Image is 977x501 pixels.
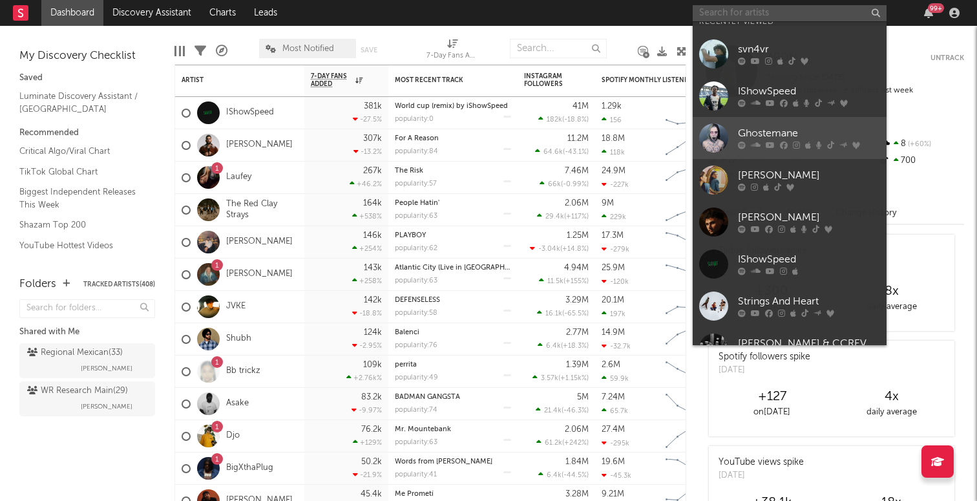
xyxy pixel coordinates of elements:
div: -18.8 % [352,309,382,317]
a: IShowSpeed [226,107,274,118]
a: BADMAN GANGSTA [395,394,460,401]
svg: Chart title [660,194,718,226]
a: Laufey [226,172,251,183]
div: Most Recent Track [395,76,492,84]
div: [DATE] [719,469,804,482]
div: popularity: 62 [395,245,437,252]
div: -45.3k [602,471,631,480]
div: popularity: 0 [395,116,434,123]
div: popularity: 58 [395,310,437,317]
a: Me Prometí [395,491,434,498]
div: 4.94M [564,264,589,272]
div: Spotify Monthly Listeners [602,76,699,84]
a: TikTok Global Chart [19,165,142,179]
a: Atlantic City (Live in [GEOGRAPHIC_DATA]) [feat. [PERSON_NAME] and [PERSON_NAME]] [395,264,691,272]
div: svn4vr [738,42,880,58]
a: [PERSON_NAME] & CCREV [693,327,887,369]
div: popularity: 63 [395,213,437,220]
div: ( ) [535,147,589,156]
div: 3.28M [565,490,589,498]
svg: Chart title [660,388,718,420]
div: popularity: 57 [395,180,437,187]
div: 25.9M [602,264,625,272]
a: [PERSON_NAME] [226,269,293,280]
a: Bb trickz [226,366,260,377]
span: 6.4k [546,343,561,350]
div: 7.24M [602,393,625,401]
div: BADMAN GANGSTA [395,394,511,401]
div: -32.7k [602,342,631,350]
div: -279k [602,245,629,253]
button: 99+ [924,8,933,18]
span: -0.99 % [563,181,587,188]
div: ( ) [538,471,589,479]
div: daily average [832,405,951,420]
a: Words from [PERSON_NAME] [395,458,492,465]
span: 7-Day Fans Added [311,72,352,88]
a: Regional Mexican(33)[PERSON_NAME] [19,343,155,378]
div: Spotify followers spike [719,350,810,364]
div: -27.5 % [353,115,382,123]
span: -44.5 % [563,472,587,479]
span: -3.04k [538,246,560,253]
div: IShowSpeed [738,84,880,100]
span: [PERSON_NAME] [81,361,132,376]
div: Shared with Me [19,325,155,340]
a: [PERSON_NAME] [226,140,293,151]
div: 83.2k [361,393,382,401]
div: PLAYBOY [395,232,511,239]
div: Folders [19,277,56,292]
svg: Chart title [660,453,718,485]
div: 18.8M [602,134,625,143]
div: ( ) [540,180,589,188]
a: svn4vr [693,33,887,75]
span: 61.2k [545,440,562,447]
div: [PERSON_NAME] [738,210,880,226]
a: People Hatin' [395,200,439,207]
div: 99 + [928,3,944,13]
div: People Hatin' [395,200,511,207]
span: +242 % [564,440,587,447]
div: 9M [602,199,614,208]
div: 11.2M [567,134,589,143]
a: Biggest Independent Releases This Week [19,185,142,211]
div: Me Prometí [395,491,511,498]
div: popularity: 63 [395,439,437,446]
div: Instagram Followers [524,72,569,88]
div: YouTube views spike [719,456,804,469]
div: perrita [395,361,511,368]
a: Balenci [395,329,419,336]
svg: Chart title [660,162,718,194]
span: 11.5k [547,278,563,285]
div: +129 % [353,438,382,447]
div: Regional Mexican ( 33 ) [27,345,123,361]
span: -46.3 % [563,407,587,414]
div: 143k [364,264,382,272]
svg: Chart title [660,129,718,162]
div: 7.46M [565,167,589,175]
div: 2.06M [565,425,589,434]
div: 8 [878,136,964,153]
span: -43.1 % [565,149,587,156]
div: 146k [363,231,382,240]
div: 27.4M [602,425,625,434]
span: 6.4k [547,472,562,479]
div: 118k [602,148,625,156]
div: For A Reason [395,135,511,142]
a: [PERSON_NAME] [693,201,887,243]
div: [PERSON_NAME] & CCREV [738,336,880,352]
span: 16.1k [545,310,562,317]
div: 59.9k [602,374,629,383]
a: Critical Algo/Viral Chart [19,144,142,158]
a: For A Reason [395,135,439,142]
div: ( ) [539,277,589,285]
div: 45.4k [361,490,382,498]
div: 2.77M [566,328,589,337]
div: Balenci [395,329,511,336]
span: +18.3 % [563,343,587,350]
div: 1.29k [602,102,622,111]
div: Artist [182,76,278,84]
div: on [DATE] [712,405,832,420]
a: Ghostemane [693,117,887,159]
a: IShowSpeed [693,75,887,117]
